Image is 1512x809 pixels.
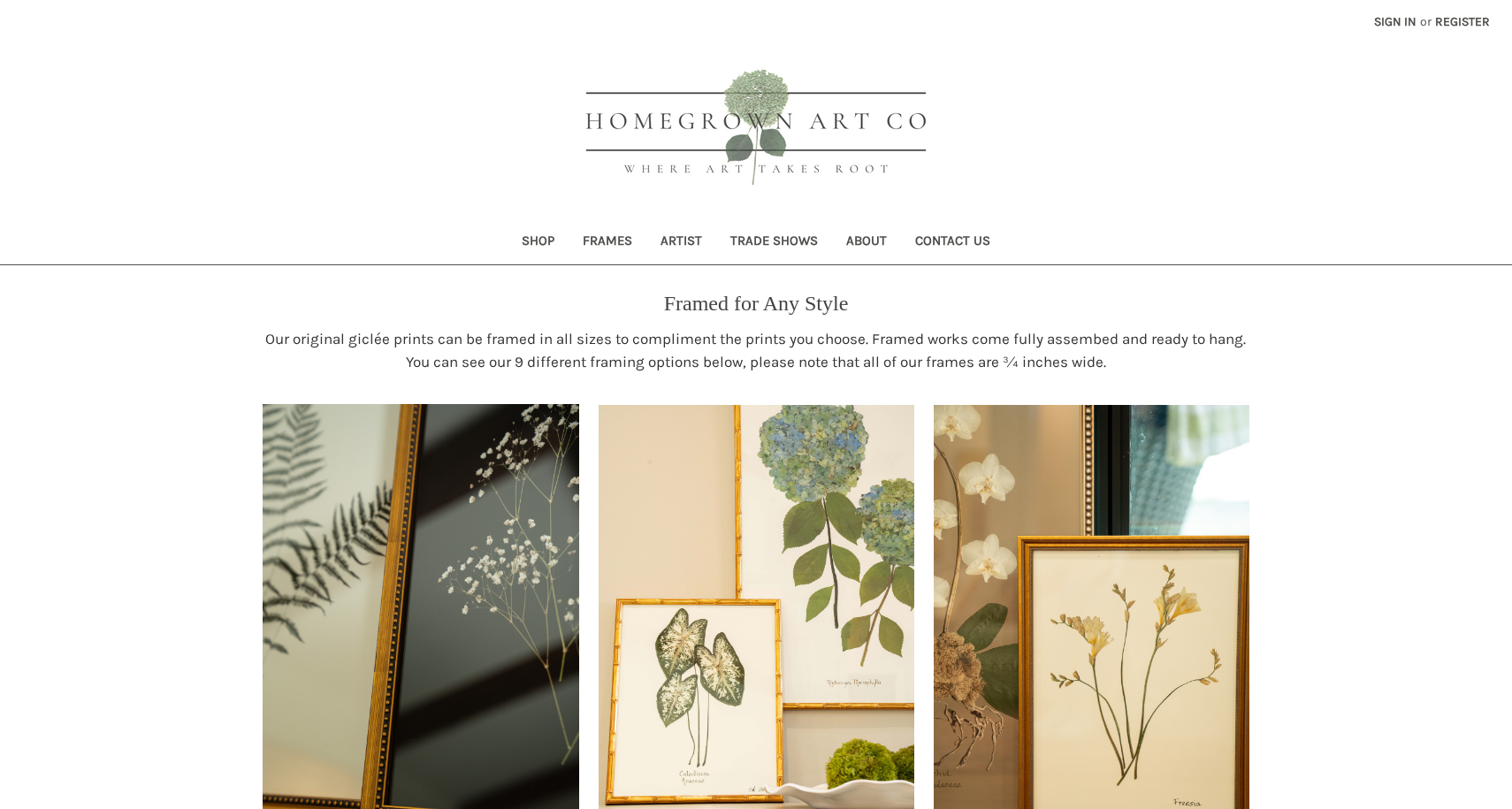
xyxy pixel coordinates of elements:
p: Framed for Any Style [664,287,849,319]
a: Trade Shows [716,221,832,264]
a: Contact Us [901,221,1004,264]
p: Our original giclée prints can be framed in all sizes to compliment the prints you choose. Framed... [262,328,1251,373]
a: Shop [508,221,569,264]
a: Frames [569,221,646,264]
a: About [832,221,901,264]
a: Artist [646,221,716,264]
img: HOMEGROWN ART CO [557,50,955,209]
span: or [1418,12,1433,31]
